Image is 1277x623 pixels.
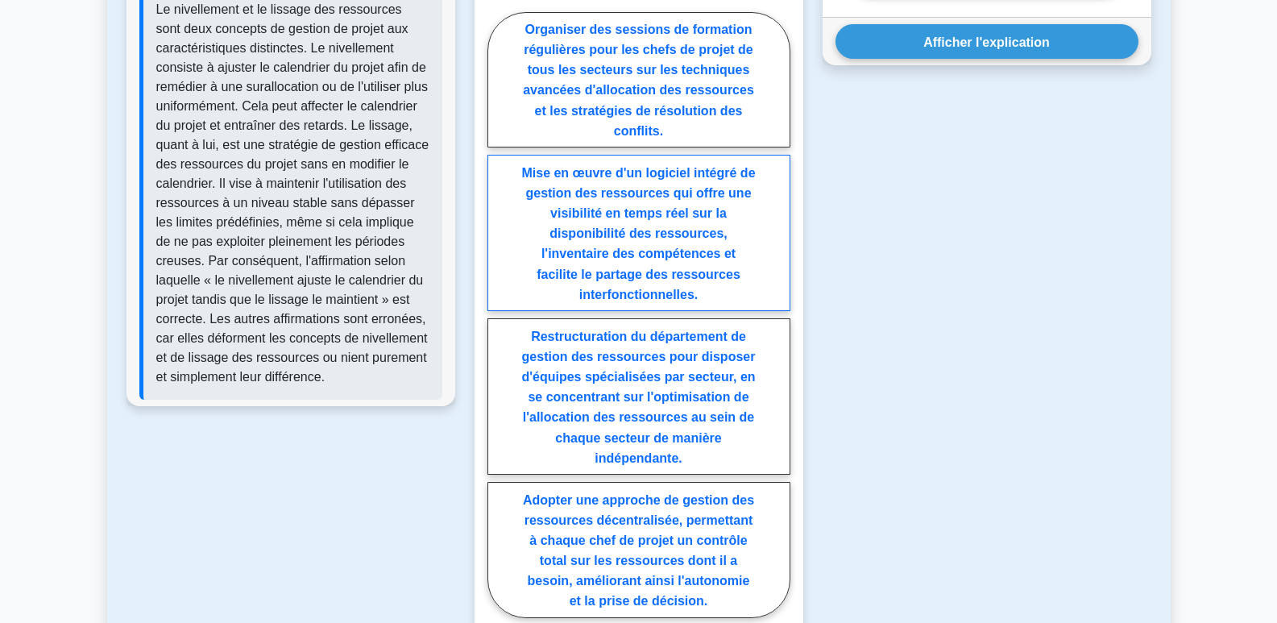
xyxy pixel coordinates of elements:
[923,35,1050,48] font: Afficher l'explication
[835,24,1138,59] button: Afficher l'explication
[523,23,754,138] font: Organiser des sessions de formation régulières pour les chefs de projet de tous les secteurs sur ...
[521,166,755,301] font: Mise en œuvre d'un logiciel intégré de gestion des ressources qui offre une visibilité en temps r...
[156,2,429,384] font: Le nivellement et le lissage des ressources sont deux concepts de gestion de projet aux caractéri...
[523,493,754,608] font: Adopter une approche de gestion des ressources décentralisée, permettant à chaque chef de projet ...
[521,330,755,465] font: Restructuration du département de gestion des ressources pour disposer d'équipes spécialisées par...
